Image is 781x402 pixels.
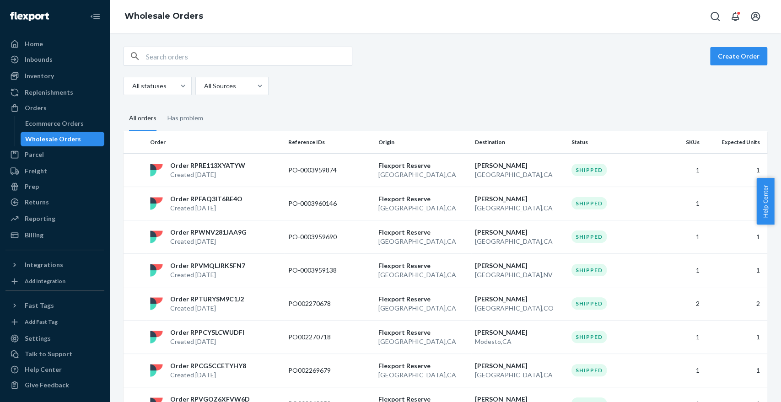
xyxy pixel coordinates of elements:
p: Flexport Reserve [378,161,468,170]
p: [GEOGRAPHIC_DATA] , NV [475,270,564,279]
img: flexport logo [150,331,163,343]
th: Order [146,131,285,153]
div: Integrations [25,260,63,269]
p: PO-0003959690 [288,232,361,241]
td: 1 [703,320,767,354]
a: Billing [5,228,104,242]
p: [PERSON_NAME] [475,161,564,170]
div: Freight [25,166,47,176]
p: PO-0003960146 [288,199,361,208]
p: [PERSON_NAME] [475,194,564,204]
p: Flexport Reserve [378,228,468,237]
div: Orders [25,103,47,113]
button: Create Order [710,47,767,65]
button: Open Search Box [706,7,724,26]
div: Add Integration [25,277,65,285]
div: Replenishments [25,88,73,97]
div: Billing [25,230,43,240]
img: flexport logo [150,164,163,177]
div: Shipped [571,164,607,176]
div: Give Feedback [25,381,69,390]
p: [GEOGRAPHIC_DATA] , CA [475,204,564,213]
a: Inventory [5,69,104,83]
p: Order RPWNV281JAA9G [170,228,247,237]
p: PO-0003959874 [288,166,361,175]
div: Add Fast Tag [25,318,58,326]
p: [GEOGRAPHIC_DATA] , CA [378,304,468,313]
div: Ecommerce Orders [25,119,84,128]
p: [GEOGRAPHIC_DATA] , CA [378,337,468,346]
a: Parcel [5,147,104,162]
td: 2 [658,287,703,320]
a: Orders [5,101,104,115]
p: Flexport Reserve [378,295,468,304]
a: Add Fast Tag [5,316,104,327]
button: Help Center [756,178,774,225]
p: [PERSON_NAME] [475,328,564,337]
a: Ecommerce Orders [21,116,105,131]
a: Home [5,37,104,51]
div: Reporting [25,214,55,223]
p: Order RPTURYSM9C1J2 [170,295,244,304]
a: Add Integration [5,276,104,287]
button: Close Navigation [86,7,104,26]
img: flexport logo [150,297,163,310]
button: Open notifications [726,7,744,26]
a: Wholesale Orders [124,11,203,21]
div: Home [25,39,43,48]
td: 1 [703,253,767,287]
th: Status [568,131,658,153]
img: flexport logo [150,264,163,277]
button: Fast Tags [5,298,104,313]
div: Settings [25,334,51,343]
img: flexport logo [150,364,163,377]
a: Freight [5,164,104,178]
p: Flexport Reserve [378,328,468,337]
div: Fast Tags [25,301,54,310]
p: Order RPVMQLJRK5FN7 [170,261,245,270]
p: [PERSON_NAME] [475,228,564,237]
td: 1 [703,187,767,220]
div: Returns [25,198,49,207]
div: Shipped [571,264,607,276]
p: Order RPPCY5LCWUDFI [170,328,244,337]
p: Flexport Reserve [378,361,468,370]
p: Created [DATE] [170,337,244,346]
p: Created [DATE] [170,370,246,380]
th: Reference IDs [285,131,375,153]
img: Flexport logo [10,12,49,21]
p: [GEOGRAPHIC_DATA] , CO [475,304,564,313]
td: 1 [703,354,767,387]
p: Flexport Reserve [378,194,468,204]
td: 1 [658,253,703,287]
td: 1 [658,153,703,187]
div: Shipped [571,197,607,209]
a: Returns [5,195,104,209]
p: PO002270678 [288,299,361,308]
p: [GEOGRAPHIC_DATA] , CA [378,170,468,179]
input: All Sources [203,81,204,91]
input: All statuses [131,81,132,91]
td: 1 [703,220,767,253]
p: Order RPCG5CCETYHY8 [170,361,246,370]
div: Shipped [571,364,607,376]
th: Expected Units [703,131,767,153]
th: Origin [375,131,471,153]
a: Replenishments [5,85,104,100]
div: Talk to Support [25,349,72,359]
p: PO-0003959138 [288,266,361,275]
div: Prep [25,182,39,191]
p: Created [DATE] [170,170,245,179]
input: Search orders [146,47,352,65]
div: Shipped [571,297,607,310]
p: [PERSON_NAME] [475,261,564,270]
div: All orders [129,106,156,131]
p: [GEOGRAPHIC_DATA] , CA [378,270,468,279]
div: Wholesale Orders [25,134,81,144]
p: Order RPFAQ3IT6BE4O [170,194,242,204]
a: Help Center [5,362,104,377]
th: SKUs [658,131,703,153]
button: Integrations [5,257,104,272]
th: Destination [471,131,568,153]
